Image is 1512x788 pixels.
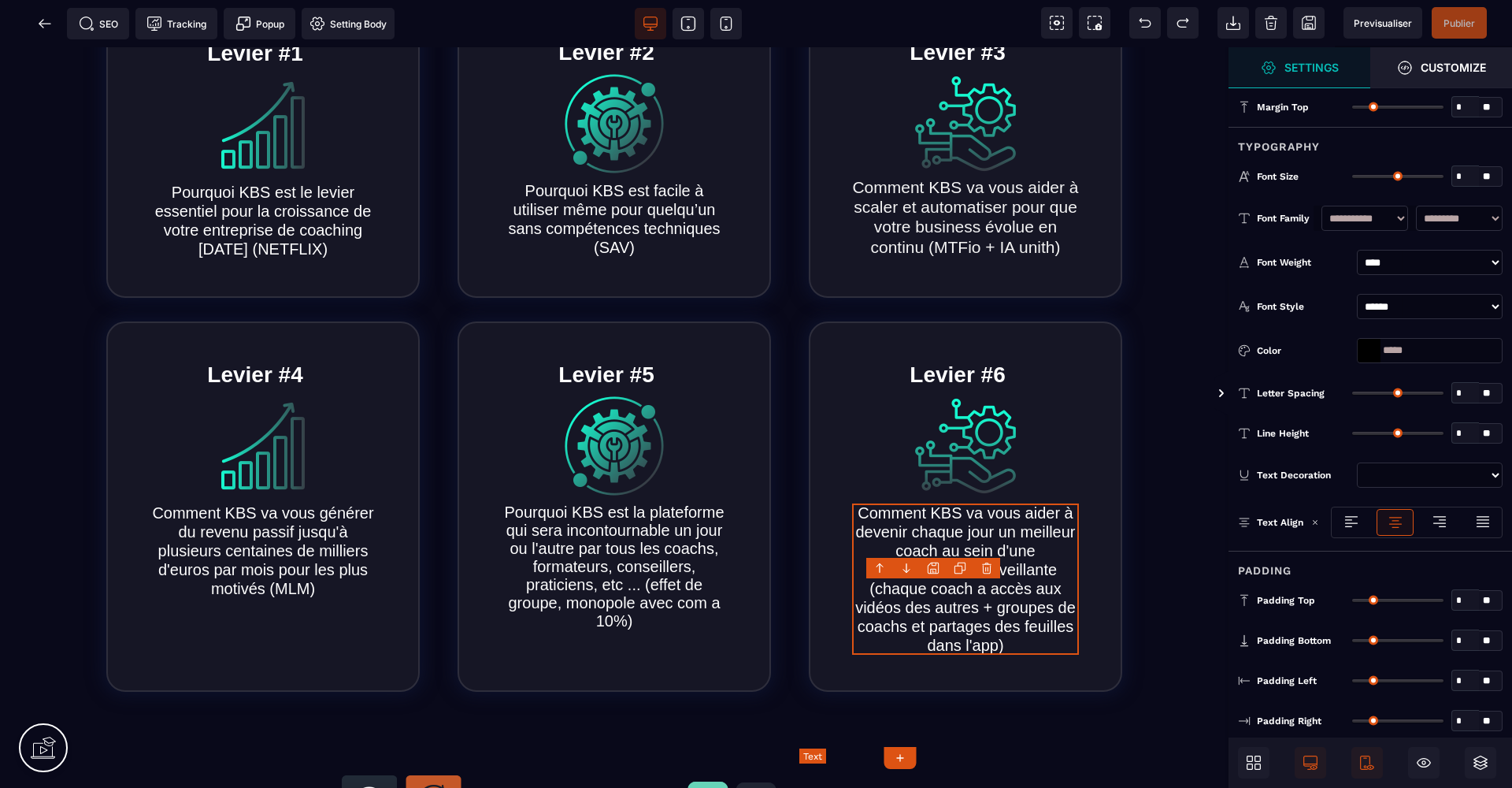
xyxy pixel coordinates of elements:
[1041,7,1073,39] span: View components
[1343,7,1422,39] span: Preview
[1284,61,1339,73] strong: Settings
[1257,467,1351,483] div: Text Decoration
[213,348,313,449] img: 79416ab5e858d8f9f36264acc3c38668_croissance-des-benefices.png
[1351,747,1383,779] span: Mobile Only
[1228,551,1512,580] div: Padding
[1257,715,1321,727] span: Padding Right
[203,311,306,344] text: Levier #4
[1257,343,1351,359] div: Color
[1238,747,1269,779] span: Open Blocks
[1228,47,1370,88] span: Settings
[1238,515,1303,530] p: Text Align
[1421,61,1486,73] strong: Customize
[79,16,118,32] span: SEO
[1465,747,1496,779] span: Open Layers
[1079,7,1110,39] span: Screenshot
[1257,594,1315,607] span: Padding Top
[915,26,1016,127] img: 4c12a1b87b00009b8b059a2e3f059314_Levier_3.png
[1408,747,1440,779] span: Hide/Show Block
[150,456,376,551] div: Comment KBS va vous générer du revenu passif jusqu'à plusieurs centaines de milliers d'euros par ...
[1257,299,1351,314] div: Font Style
[1257,170,1299,183] span: Font Size
[1228,127,1512,156] div: Typography
[1257,634,1331,647] span: Padding Bottom
[848,130,1083,210] div: Comment KBS va vous aider à scaler et automatiser pour que votre business évolue en continu (MTFi...
[497,452,732,587] text: Pourquoi KBS est la plateforme qui sera incontournable un jour ou l'autre par tous les coachs, fo...
[852,456,1079,608] div: Comment KBS va vous aider à devenir chaque jour un meilleur coach au sein d'une communauté bienve...
[1257,101,1309,113] span: Margin Top
[554,311,658,344] text: Levier #5
[1443,17,1475,29] span: Publier
[497,130,732,214] text: Pourquoi KBS est facile à utiliser même pour quelqu’un sans compétences techniques (SAV)
[906,311,1009,344] text: Levier #6
[146,16,206,32] span: Tracking
[915,348,1016,449] img: 4c12a1b87b00009b8b059a2e3f059314_Levier_3.png
[1370,47,1512,88] span: Open Style Manager
[1257,675,1317,687] span: Padding Left
[1257,387,1325,400] span: Letter Spacing
[1257,427,1309,440] span: Line Height
[1257,255,1351,270] div: Font Weight
[564,348,665,449] img: 67ed6705c632a00f98baeed8fafe505a_Levier_2.png
[150,136,376,211] div: Pourquoi KBS est le levier essentiel pour la croissance de votre entreprise de coaching [DATE] (N...
[1295,747,1326,779] span: Desktop Only
[1354,17,1412,29] span: Previsualiser
[564,26,665,127] img: 67ed6705c632a00f98baeed8fafe505a_Levier_2.png
[1311,519,1319,526] img: loading
[1257,210,1314,226] div: Font Family
[235,16,284,32] span: Popup
[213,28,313,128] img: 79416ab5e858d8f9f36264acc3c38668_croissance-des-benefices.png
[309,16,387,32] span: Setting Body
